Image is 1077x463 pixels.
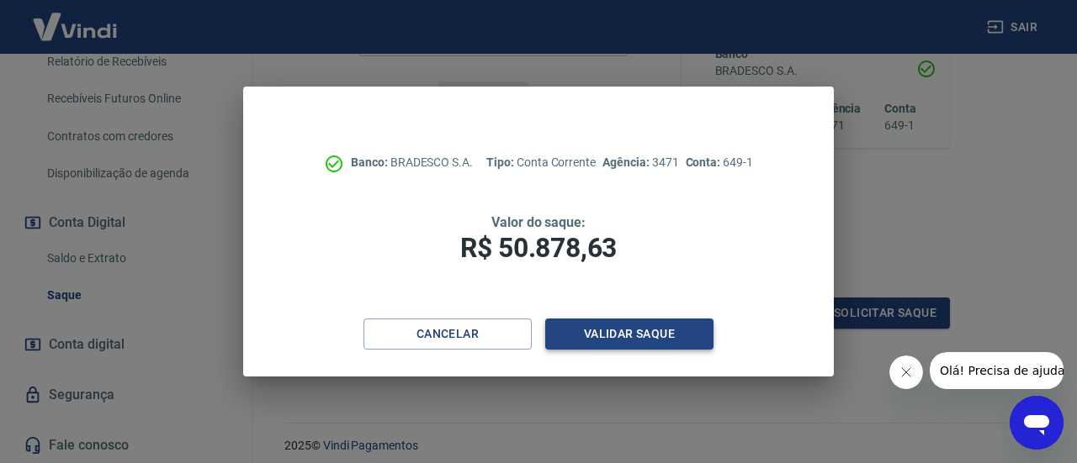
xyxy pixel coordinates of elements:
iframe: Mensagem da empresa [930,352,1064,389]
span: Conta: [686,155,724,169]
p: Conta Corrente [486,154,596,171]
span: Tipo: [486,155,517,169]
span: Agência: [602,155,652,169]
p: 3471 [602,154,678,171]
span: R$ 50.878,63 [460,232,617,264]
p: BRADESCO S.A. [351,154,473,171]
span: Banco: [351,155,390,169]
iframe: Botão para abrir a janela de mensagens [1010,396,1064,450]
p: 649-1 [686,154,753,171]
button: Cancelar [363,318,532,350]
span: Valor do saque: [491,214,586,230]
button: Validar saque [545,318,714,350]
span: Olá! Precisa de ajuda? [10,12,141,25]
iframe: Fechar mensagem [889,355,923,389]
